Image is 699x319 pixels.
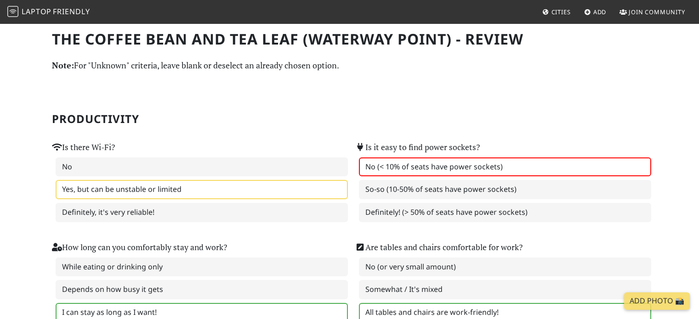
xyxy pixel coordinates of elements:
[52,30,648,48] h1: The Coffee Bean and Tea Leaf (Waterway Point) - Review
[359,257,651,277] label: No (or very small amount)
[359,280,651,299] label: Somewhat / It's mixed
[52,141,115,154] label: Is there Wi-Fi?
[359,203,651,222] label: Definitely! (> 50% of seats have power sockets)
[624,292,690,310] a: Add Photo 📸
[359,180,651,199] label: So-so (10-50% of seats have power sockets)
[56,157,348,177] label: No
[22,6,51,17] span: Laptop
[52,60,74,71] strong: Note:
[56,257,348,277] label: While eating or drinking only
[56,180,348,199] label: Yes, but can be unstable or limited
[56,203,348,222] label: Definitely, it's very reliable!
[56,280,348,299] label: Depends on how busy it gets
[7,6,18,17] img: LaptopFriendly
[551,8,571,16] span: Cities
[355,241,523,254] label: Are tables and chairs comfortable for work?
[355,141,480,154] label: Is it easy to find power sockets?
[52,241,227,254] label: How long can you comfortably stay and work?
[580,4,610,20] a: Add
[52,112,648,126] h2: Productivity
[593,8,607,16] span: Add
[53,6,90,17] span: Friendly
[629,8,685,16] span: Join Community
[359,157,651,177] label: No (< 10% of seats have power sockets)
[539,4,574,20] a: Cities
[616,4,689,20] a: Join Community
[52,59,648,72] p: For "Unknown" criteria, leave blank or deselect an already chosen option.
[7,4,90,20] a: LaptopFriendly LaptopFriendly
